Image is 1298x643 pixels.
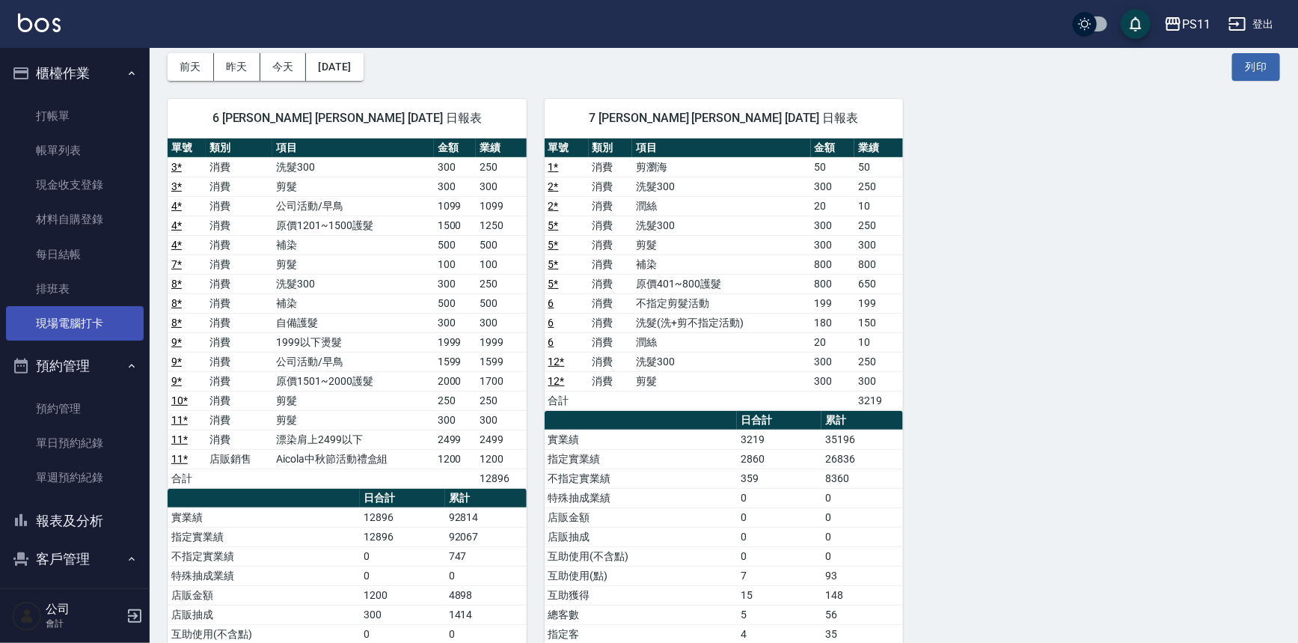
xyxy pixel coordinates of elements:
td: 剪髮 [632,235,810,255]
td: 3219 [737,430,821,449]
button: save [1121,9,1151,39]
td: 300 [811,352,855,371]
td: 指定實業績 [168,527,360,546]
button: PS11 [1158,9,1216,40]
td: 消費 [206,391,272,410]
td: 148 [821,585,903,605]
td: 店販銷售 [206,449,272,469]
h5: 公司 [46,602,122,617]
td: 12896 [476,469,526,488]
button: 今天 [260,53,307,81]
td: 0 [737,527,821,546]
td: 250 [854,216,903,235]
button: 櫃檯作業 [6,54,144,93]
td: 合計 [545,391,589,410]
td: 洗髮300 [272,157,433,177]
td: 0 [360,566,444,585]
td: 公司活動/早鳥 [272,196,433,216]
td: 56 [821,605,903,624]
button: 預約管理 [6,347,144,386]
td: 2499 [476,430,526,449]
td: 300 [434,157,477,177]
td: 消費 [206,255,272,274]
td: 500 [476,293,526,313]
a: 單週預約紀錄 [6,460,144,495]
a: 6 [548,336,554,348]
td: 消費 [206,332,272,352]
td: 洗髮300 [632,216,810,235]
td: 300 [476,313,526,332]
td: 特殊抽成業績 [545,488,737,508]
td: 消費 [589,371,633,391]
td: 500 [434,293,477,313]
a: 預約管理 [6,391,144,426]
td: 250 [476,274,526,293]
td: 1999 [434,332,477,352]
td: 10 [854,196,903,216]
td: 消費 [589,255,633,274]
td: 93 [821,566,903,585]
td: 5 [737,605,821,624]
td: 消費 [589,274,633,293]
button: 客戶管理 [6,540,144,579]
td: 補染 [632,255,810,274]
td: 300 [434,410,477,430]
td: 消費 [206,352,272,371]
td: 總客數 [545,605,737,624]
td: 12896 [360,527,444,546]
th: 累計 [445,489,527,508]
span: 6 [PERSON_NAME] [PERSON_NAME] [DATE] 日報表 [186,111,509,126]
button: [DATE] [306,53,363,81]
table: a dense table [168,138,527,489]
a: 6 [548,317,554,329]
td: 300 [434,313,477,332]
td: 消費 [206,313,272,332]
td: 洗髮(洗+剪不指定活動) [632,313,810,332]
td: 26836 [821,449,903,469]
td: 92067 [445,527,527,546]
td: 洗髮300 [632,177,810,196]
th: 類別 [589,138,633,158]
th: 類別 [206,138,272,158]
td: 50 [854,157,903,177]
td: 1700 [476,371,526,391]
td: 洗髮300 [632,352,810,371]
td: 300 [854,371,903,391]
td: 特殊抽成業績 [168,566,360,585]
td: 800 [811,274,855,293]
td: 0 [737,488,821,508]
td: 747 [445,546,527,566]
td: 100 [476,255,526,274]
td: 潤絲 [632,196,810,216]
td: 消費 [589,332,633,352]
td: 1500 [434,216,477,235]
span: 7 [PERSON_NAME] [PERSON_NAME] [DATE] 日報表 [563,111,886,126]
td: 消費 [589,293,633,313]
button: 列印 [1232,53,1280,81]
td: 500 [476,235,526,255]
td: 180 [811,313,855,332]
td: 359 [737,469,821,488]
td: 20 [811,196,855,216]
td: 店販抽成 [545,527,737,546]
table: a dense table [545,138,904,411]
td: 50 [811,157,855,177]
td: 0 [821,488,903,508]
a: 現金收支登錄 [6,168,144,202]
a: 單日預約紀錄 [6,426,144,460]
td: 1250 [476,216,526,235]
td: 自備護髮 [272,313,433,332]
td: 12896 [360,508,444,527]
td: 2860 [737,449,821,469]
th: 單號 [545,138,589,158]
td: 92814 [445,508,527,527]
td: 0 [821,508,903,527]
td: 150 [854,313,903,332]
td: 消費 [589,157,633,177]
td: 互助獲得 [545,585,737,605]
th: 金額 [811,138,855,158]
td: 潤絲 [632,332,810,352]
td: 剪髮 [632,371,810,391]
td: 800 [854,255,903,274]
td: 1099 [476,196,526,216]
